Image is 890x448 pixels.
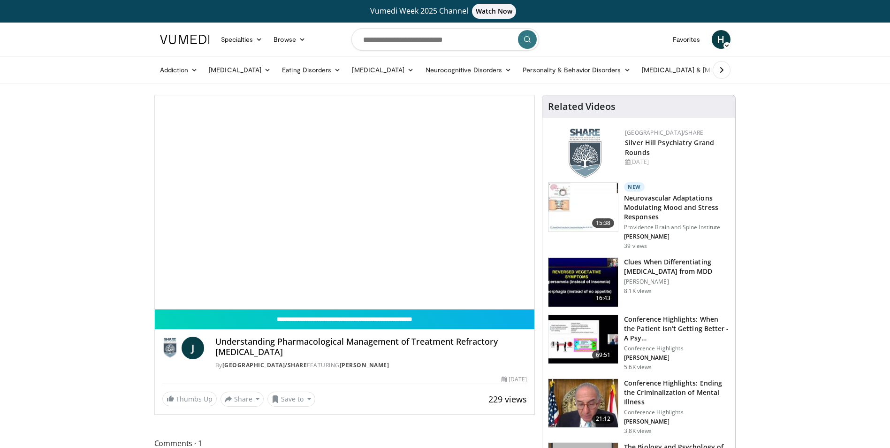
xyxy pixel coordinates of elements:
[569,129,601,178] img: f8aaeb6d-318f-4fcf-bd1d-54ce21f29e87.png.150x105_q85_autocrop_double_scale_upscale_version-0.2.png
[351,28,539,51] input: Search topics, interventions
[624,224,730,231] p: Providence Brain and Spine Institute
[667,30,706,49] a: Favorites
[517,61,636,79] a: Personality & Behavior Disorders
[215,337,527,357] h4: Understanding Pharmacological Management of Treatment Refractory [MEDICAL_DATA]
[624,354,730,362] p: [PERSON_NAME]
[624,315,730,343] h3: Conference Highlights: When the Patient Isn't Getting Better - A Psy…
[160,35,210,44] img: VuMedi Logo
[502,375,527,384] div: [DATE]
[625,138,714,157] a: Silver Hill Psychiatry Grand Rounds
[276,61,346,79] a: Eating Disorders
[162,337,178,359] img: Silver Hill Hospital/SHARE
[420,61,517,79] a: Neurocognitive Disorders
[548,379,618,428] img: 1419e6f0-d69a-482b-b3ae-1573189bf46e.150x105_q85_crop-smart_upscale.jpg
[548,183,618,232] img: 4562edde-ec7e-4758-8328-0659f7ef333d.150x105_q85_crop-smart_upscale.jpg
[548,315,618,364] img: 4362ec9e-0993-4580-bfd4-8e18d57e1d49.150x105_q85_crop-smart_upscale.jpg
[548,258,618,307] img: a6520382-d332-4ed3-9891-ee688fa49237.150x105_q85_crop-smart_upscale.jpg
[712,30,730,49] a: H
[624,409,730,416] p: Conference Highlights
[203,61,276,79] a: [MEDICAL_DATA]
[624,193,730,222] h3: Neurovascular Adaptations Modulating Mood and Stress Responses
[624,363,652,371] p: 5.6K views
[624,278,730,286] p: [PERSON_NAME]
[624,427,652,435] p: 3.8K views
[548,101,616,112] h4: Related Videos
[592,350,615,360] span: 69:51
[624,287,652,295] p: 8.1K views
[267,392,315,407] button: Save to
[472,4,517,19] span: Watch Now
[548,182,730,250] a: 15:38 New Neurovascular Adaptations Modulating Mood and Stress Responses Providence Brain and Spi...
[346,61,419,79] a: [MEDICAL_DATA]
[182,337,204,359] a: J
[155,95,535,309] video-js: Video Player
[624,233,730,240] p: [PERSON_NAME]
[636,61,770,79] a: [MEDICAL_DATA] & [MEDICAL_DATA]
[624,242,647,250] p: 39 views
[340,361,389,369] a: [PERSON_NAME]
[624,378,730,407] h3: Conference Highlights: Ending the Criminalization of Mental Illness
[222,361,307,369] a: [GEOGRAPHIC_DATA]/SHARE
[624,182,645,192] p: New
[215,30,268,49] a: Specialties
[592,218,615,228] span: 15:38
[215,361,527,370] div: By FEATURING
[548,315,730,371] a: 69:51 Conference Highlights: When the Patient Isn't Getting Better - A Psy… Conference Highlights...
[488,394,527,405] span: 229 views
[548,257,730,307] a: 16:43 Clues When Differentiating [MEDICAL_DATA] from MDD [PERSON_NAME] 8.1K views
[592,414,615,424] span: 21:12
[624,257,730,276] h3: Clues When Differentiating [MEDICAL_DATA] from MDD
[154,61,204,79] a: Addiction
[268,30,311,49] a: Browse
[625,158,728,166] div: [DATE]
[548,378,730,435] a: 21:12 Conference Highlights: Ending the Criminalization of Mental Illness Conference Highlights [...
[161,4,729,19] a: Vumedi Week 2025 ChannelWatch Now
[221,392,264,407] button: Share
[625,129,703,137] a: [GEOGRAPHIC_DATA]/SHARE
[162,392,217,406] a: Thumbs Up
[592,294,615,303] span: 16:43
[624,345,730,352] p: Conference Highlights
[624,418,730,425] p: [PERSON_NAME]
